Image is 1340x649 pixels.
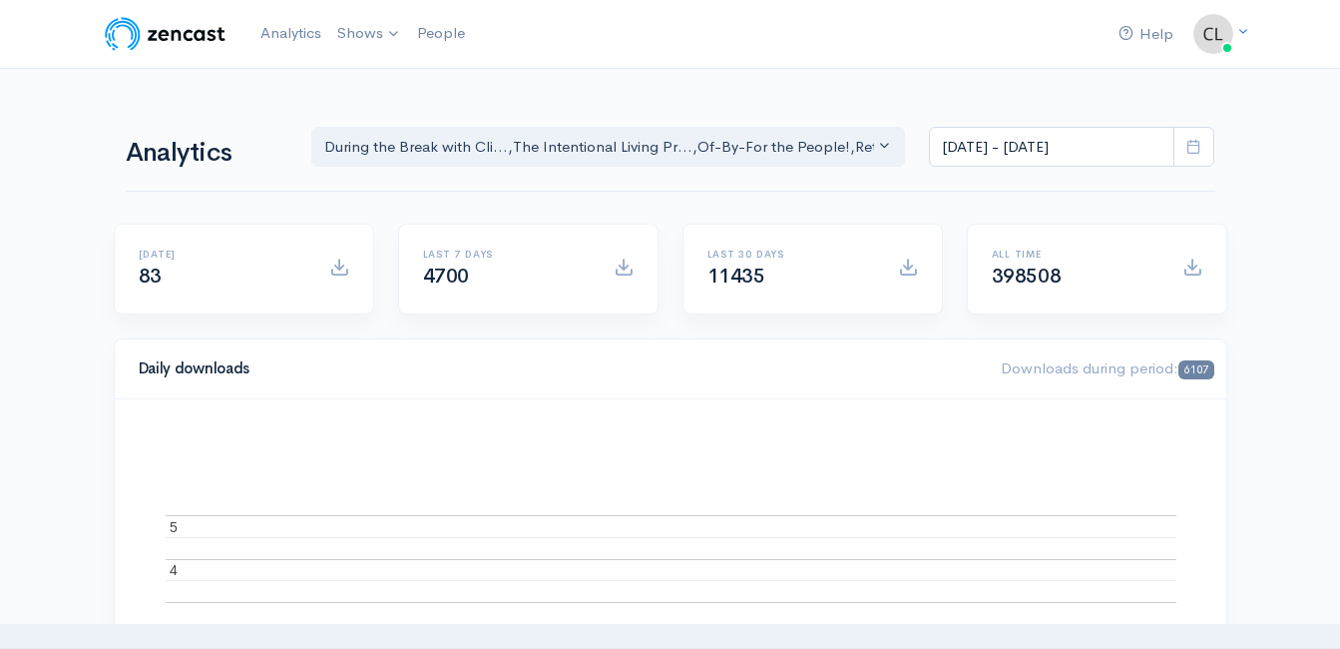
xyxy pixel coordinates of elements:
[1193,14,1233,54] img: ...
[139,249,305,260] h6: [DATE]
[929,127,1174,168] input: analytics date range selector
[102,14,228,54] img: ZenCast Logo
[324,136,875,159] div: During the Break with Cli... , The Intentional Living Pr... , Of-By-For the People! , Rethink - R...
[409,12,473,55] a: People
[707,249,874,260] h6: Last 30 days
[707,264,765,289] span: 11435
[252,12,329,55] a: Analytics
[992,249,1158,260] h6: All time
[126,139,287,168] h1: Analytics
[1111,13,1181,56] a: Help
[139,423,1202,623] svg: A chart.
[139,264,162,289] span: 83
[170,519,178,535] text: 5
[1001,358,1213,377] span: Downloads during period:
[170,562,178,578] text: 4
[311,127,906,168] button: During the Break with Cli..., The Intentional Living Pr..., Of-By-For the People!, Rethink - Rese...
[329,12,409,56] a: Shows
[423,249,590,260] h6: Last 7 days
[992,264,1062,289] span: 398508
[139,360,978,377] h4: Daily downloads
[423,264,469,289] span: 4700
[1178,360,1213,379] span: 6107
